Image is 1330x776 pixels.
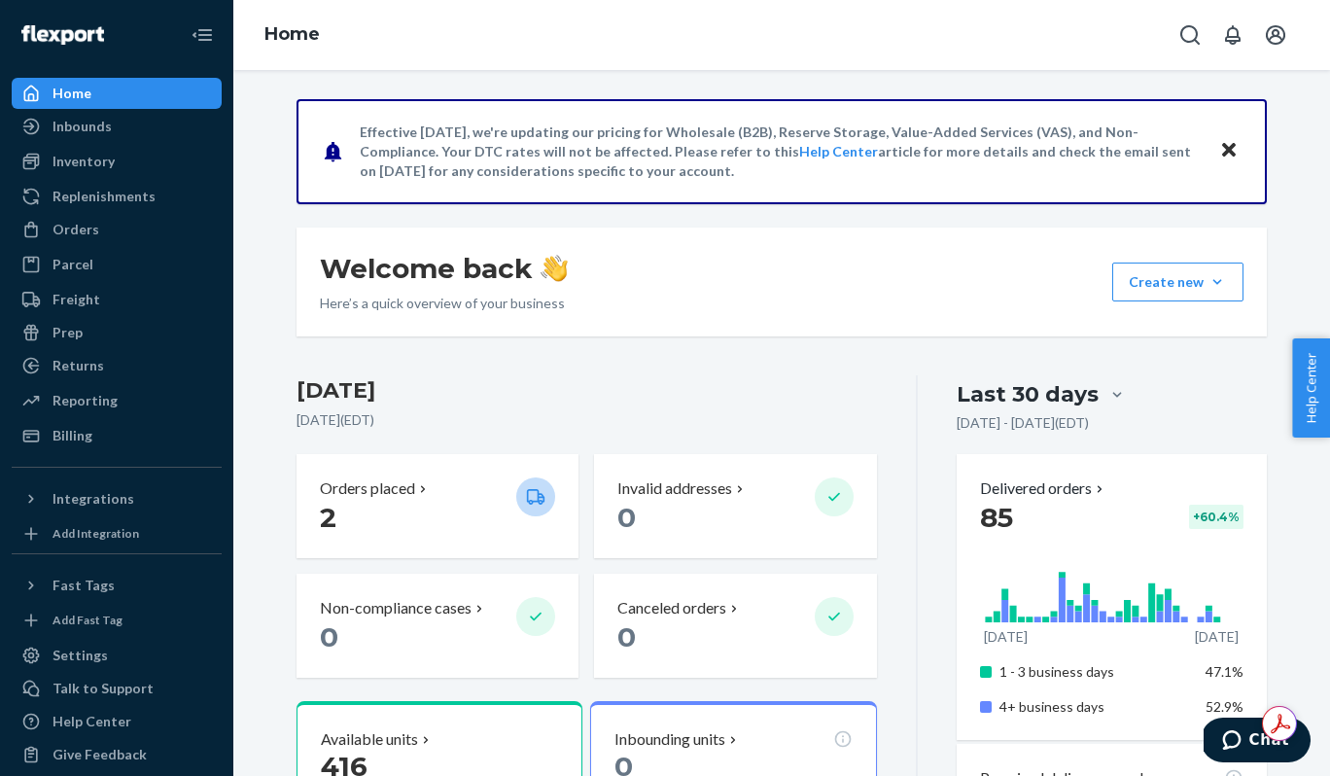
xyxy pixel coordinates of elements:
[12,350,222,381] a: Returns
[264,23,320,45] a: Home
[249,7,335,63] ol: breadcrumbs
[12,249,222,280] a: Parcel
[12,284,222,315] a: Freight
[1292,338,1330,438] button: Help Center
[1256,16,1295,54] button: Open account menu
[12,483,222,514] button: Integrations
[52,220,99,239] div: Orders
[1195,627,1239,647] p: [DATE]
[297,574,578,678] button: Non-compliance cases 0
[12,609,222,632] a: Add Fast Tag
[360,123,1201,181] p: Effective [DATE], we're updating our pricing for Wholesale (B2B), Reserve Storage, Value-Added Se...
[320,477,415,500] p: Orders placed
[617,620,636,653] span: 0
[320,620,338,653] span: 0
[320,501,336,534] span: 2
[52,84,91,103] div: Home
[52,489,134,509] div: Integrations
[52,323,83,342] div: Prep
[999,662,1191,682] p: 1 - 3 business days
[617,597,726,619] p: Canceled orders
[1216,137,1242,165] button: Close
[12,522,222,546] a: Add Integration
[12,420,222,451] a: Billing
[12,78,222,109] a: Home
[320,597,472,619] p: Non-compliance cases
[980,501,1013,534] span: 85
[52,356,104,375] div: Returns
[984,627,1028,647] p: [DATE]
[799,143,878,159] a: Help Center
[52,712,131,731] div: Help Center
[12,706,222,737] a: Help Center
[320,251,568,286] h1: Welcome back
[12,739,222,770] button: Give Feedback
[52,290,100,309] div: Freight
[541,255,568,282] img: hand-wave emoji
[12,570,222,601] button: Fast Tags
[957,379,1099,409] div: Last 30 days
[52,426,92,445] div: Billing
[1206,663,1243,680] span: 47.1%
[12,317,222,348] a: Prep
[297,375,877,406] h3: [DATE]
[12,673,222,704] button: Talk to Support
[320,294,568,313] p: Here’s a quick overview of your business
[321,728,418,751] p: Available units
[957,413,1089,433] p: [DATE] - [DATE] ( EDT )
[52,152,115,171] div: Inventory
[12,640,222,671] a: Settings
[1213,16,1252,54] button: Open notifications
[12,385,222,416] a: Reporting
[52,745,147,764] div: Give Feedback
[617,501,636,534] span: 0
[52,679,154,698] div: Talk to Support
[52,391,118,410] div: Reporting
[594,574,876,678] button: Canceled orders 0
[12,214,222,245] a: Orders
[183,16,222,54] button: Close Navigation
[52,255,93,274] div: Parcel
[52,646,108,665] div: Settings
[1206,698,1243,715] span: 52.9%
[297,454,578,558] button: Orders placed 2
[594,454,876,558] button: Invalid addresses 0
[980,477,1107,500] button: Delivered orders
[52,117,112,136] div: Inbounds
[21,25,104,45] img: Flexport logo
[12,111,222,142] a: Inbounds
[52,576,115,595] div: Fast Tags
[1189,505,1243,529] div: + 60.4 %
[12,181,222,212] a: Replenishments
[12,146,222,177] a: Inventory
[1112,263,1243,301] button: Create new
[52,612,122,628] div: Add Fast Tag
[1171,16,1209,54] button: Open Search Box
[614,728,725,751] p: Inbounding units
[617,477,732,500] p: Invalid addresses
[52,187,156,206] div: Replenishments
[297,410,877,430] p: [DATE] ( EDT )
[999,697,1191,717] p: 4+ business days
[52,525,139,542] div: Add Integration
[1204,718,1311,766] iframe: Opens a widget where you can chat to one of our agents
